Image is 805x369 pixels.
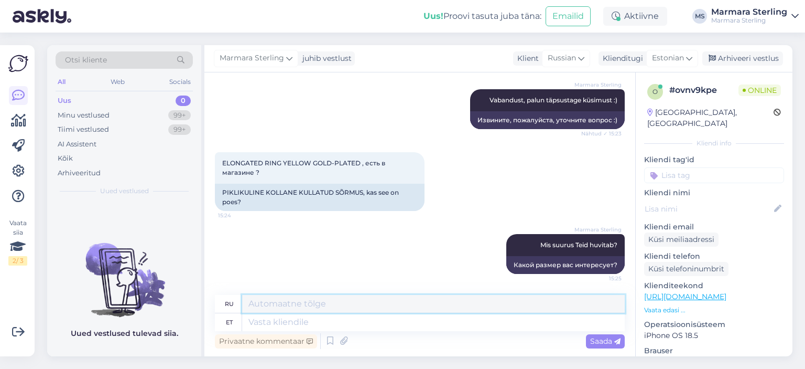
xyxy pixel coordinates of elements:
div: 0 [176,96,191,106]
div: Privaatne kommentaar [215,334,317,349]
div: et [226,313,233,331]
div: Извините, пожалуйста, уточните вопрос :) [470,111,625,129]
input: Lisa nimi [645,203,772,215]
div: Vaata siia [8,218,27,266]
div: Kõik [58,153,73,164]
div: Arhiveeritud [58,168,101,178]
div: Küsi meiliaadressi [644,233,719,247]
div: Kliendi info [644,139,784,148]
span: Mis suurus Teid huvitab? [540,241,617,249]
input: Lisa tag [644,167,784,183]
p: Kliendi telefon [644,251,784,262]
p: Brauser [644,345,784,356]
span: Marmara Sterling [220,52,284,64]
div: Klient [513,53,539,64]
div: Minu vestlused [58,110,110,121]
span: Saada [590,336,621,346]
div: Arhiveeri vestlus [702,51,783,66]
p: Operatsioonisüsteem [644,319,784,330]
p: Kliendi nimi [644,187,784,198]
p: Vaata edasi ... [644,305,784,315]
b: Uus! [423,11,443,21]
span: ELONGATED RING YELLOW GOLD-PLATED , есть в магазине ? [222,159,387,176]
div: # ovnv9kpe [669,84,738,97]
span: Online [738,85,781,96]
p: Kliendi email [644,222,784,233]
div: Какой размер вас интересует? [506,256,625,274]
div: Uus [58,96,71,106]
img: Askly Logo [8,54,28,73]
div: Marmara Sterling [711,8,787,16]
span: Nähtud ✓ 15:23 [581,130,622,138]
span: Estonian [652,52,684,64]
span: Uued vestlused [100,186,149,196]
div: MS [692,9,707,24]
div: Web [108,75,127,89]
span: 15:25 [582,275,622,282]
button: Emailid [546,6,591,26]
a: Marmara SterlingMarmara Sterling [711,8,799,25]
div: 99+ [168,124,191,135]
p: Klienditeekond [644,280,784,291]
div: Marmara Sterling [711,16,787,25]
div: [GEOGRAPHIC_DATA], [GEOGRAPHIC_DATA] [647,107,774,129]
div: Küsi telefoninumbrit [644,262,728,276]
div: 2 / 3 [8,256,27,266]
span: Vabandust, palun täpsustage küsimust :) [489,96,617,104]
div: Proovi tasuta juba täna: [423,10,541,23]
div: Tiimi vestlused [58,124,109,135]
div: Aktiivne [603,7,667,26]
span: Otsi kliente [65,55,107,66]
a: [URL][DOMAIN_NAME] [644,292,726,301]
div: ru [225,295,234,313]
span: Russian [548,52,576,64]
div: PIKLIKULINE KOLLANE KULLATUD SÕRMUS, kas see on poes? [215,184,425,211]
span: Marmara Sterling [574,81,622,89]
div: Socials [167,75,193,89]
div: All [56,75,68,89]
p: Uued vestlused tulevad siia. [71,328,178,339]
span: Marmara Sterling [574,226,622,234]
span: o [652,88,658,96]
img: No chats [47,224,201,319]
div: 99+ [168,110,191,121]
p: Kliendi tag'id [644,154,784,165]
span: 15:24 [218,212,257,219]
div: juhib vestlust [298,53,352,64]
div: AI Assistent [58,139,96,150]
div: Klienditugi [599,53,643,64]
p: iPhone OS 18.5 [644,330,784,341]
